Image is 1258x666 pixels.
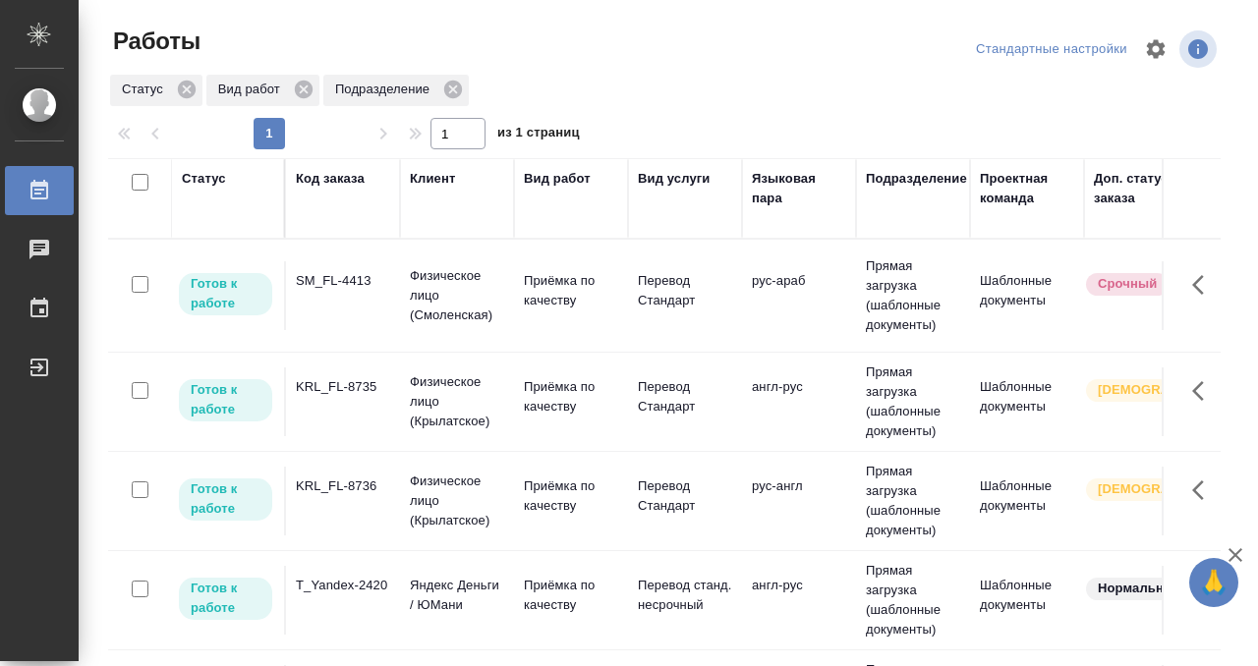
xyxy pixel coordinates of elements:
[1098,579,1182,598] p: Нормальный
[177,576,274,622] div: Исполнитель может приступить к работе
[191,380,260,419] p: Готов к работе
[638,377,732,416] p: Перевод Стандарт
[108,26,200,57] span: Работы
[742,261,856,330] td: рус-араб
[1189,558,1238,607] button: 🙏
[1098,479,1196,499] p: [DEMOGRAPHIC_DATA]
[524,377,618,416] p: Приёмка по качеству
[752,169,846,208] div: Языковая пара
[497,121,580,149] span: из 1 страниц
[206,75,319,106] div: Вид работ
[410,266,504,325] p: Физическое лицо (Смоленская)
[971,34,1132,65] div: split button
[970,261,1084,330] td: Шаблонные документы
[296,377,390,397] div: KRL_FL-8735
[410,576,504,615] p: Яндекс Деньги / ЮМани
[524,271,618,310] p: Приёмка по качеству
[856,551,970,649] td: Прямая загрузка (шаблонные документы)
[970,467,1084,535] td: Шаблонные документы
[122,80,170,99] p: Статус
[1098,274,1157,294] p: Срочный
[1180,566,1228,613] button: Здесь прячутся важные кнопки
[177,377,274,423] div: Исполнитель может приступить к работе
[296,271,390,291] div: SM_FL-4413
[1197,562,1230,603] span: 🙏
[856,452,970,550] td: Прямая загрузка (шаблонные документы)
[980,169,1074,208] div: Проектная команда
[856,247,970,345] td: Прямая загрузка (шаблонные документы)
[410,472,504,530] p: Физическое лицо (Крылатское)
[1180,261,1228,308] button: Здесь прячутся важные кнопки
[856,353,970,451] td: Прямая загрузка (шаблонные документы)
[524,576,618,615] p: Приёмка по качеству
[1098,380,1196,400] p: [DEMOGRAPHIC_DATA]
[742,367,856,436] td: англ-рус
[182,169,226,189] div: Статус
[742,467,856,535] td: рус-англ
[296,576,390,595] div: T_Yandex-2420
[970,566,1084,635] td: Шаблонные документы
[177,271,274,317] div: Исполнитель может приступить к работе
[1132,26,1179,73] span: Настроить таблицу
[110,75,202,106] div: Статус
[638,476,732,516] p: Перевод Стандарт
[191,579,260,618] p: Готов к работе
[742,566,856,635] td: англ-рус
[524,169,591,189] div: Вид работ
[638,576,732,615] p: Перевод станд. несрочный
[410,169,455,189] div: Клиент
[191,274,260,313] p: Готов к работе
[1180,467,1228,514] button: Здесь прячутся важные кнопки
[1094,169,1197,208] div: Доп. статус заказа
[335,80,436,99] p: Подразделение
[524,476,618,516] p: Приёмка по качеству
[1180,367,1228,415] button: Здесь прячутся важные кнопки
[410,372,504,431] p: Физическое лицо (Крылатское)
[970,367,1084,436] td: Шаблонные документы
[296,169,365,189] div: Код заказа
[177,476,274,523] div: Исполнитель может приступить к работе
[323,75,469,106] div: Подразделение
[638,271,732,310] p: Перевод Стандарт
[638,169,711,189] div: Вид услуги
[191,479,260,519] p: Готов к работе
[1179,30,1221,68] span: Посмотреть информацию
[866,169,967,189] div: Подразделение
[218,80,287,99] p: Вид работ
[296,476,390,496] div: KRL_FL-8736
